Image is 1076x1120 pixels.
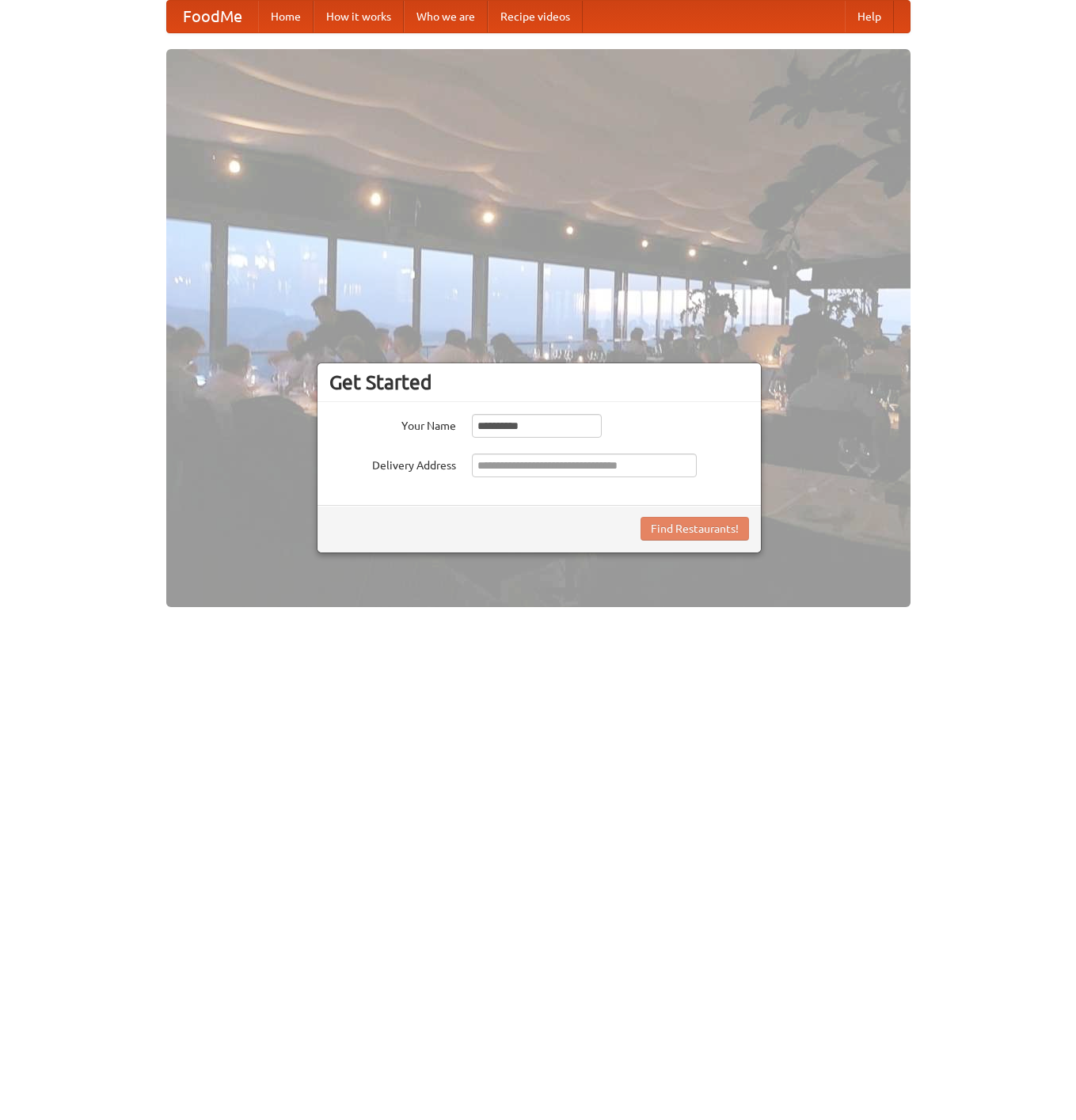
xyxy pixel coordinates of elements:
[329,414,456,434] label: Your Name
[167,1,258,32] a: FoodMe
[404,1,488,32] a: Who we are
[845,1,894,32] a: Help
[329,454,456,473] label: Delivery Address
[641,517,749,541] button: Find Restaurants!
[258,1,314,32] a: Home
[314,1,404,32] a: How it works
[488,1,583,32] a: Recipe videos
[329,370,749,394] h3: Get Started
